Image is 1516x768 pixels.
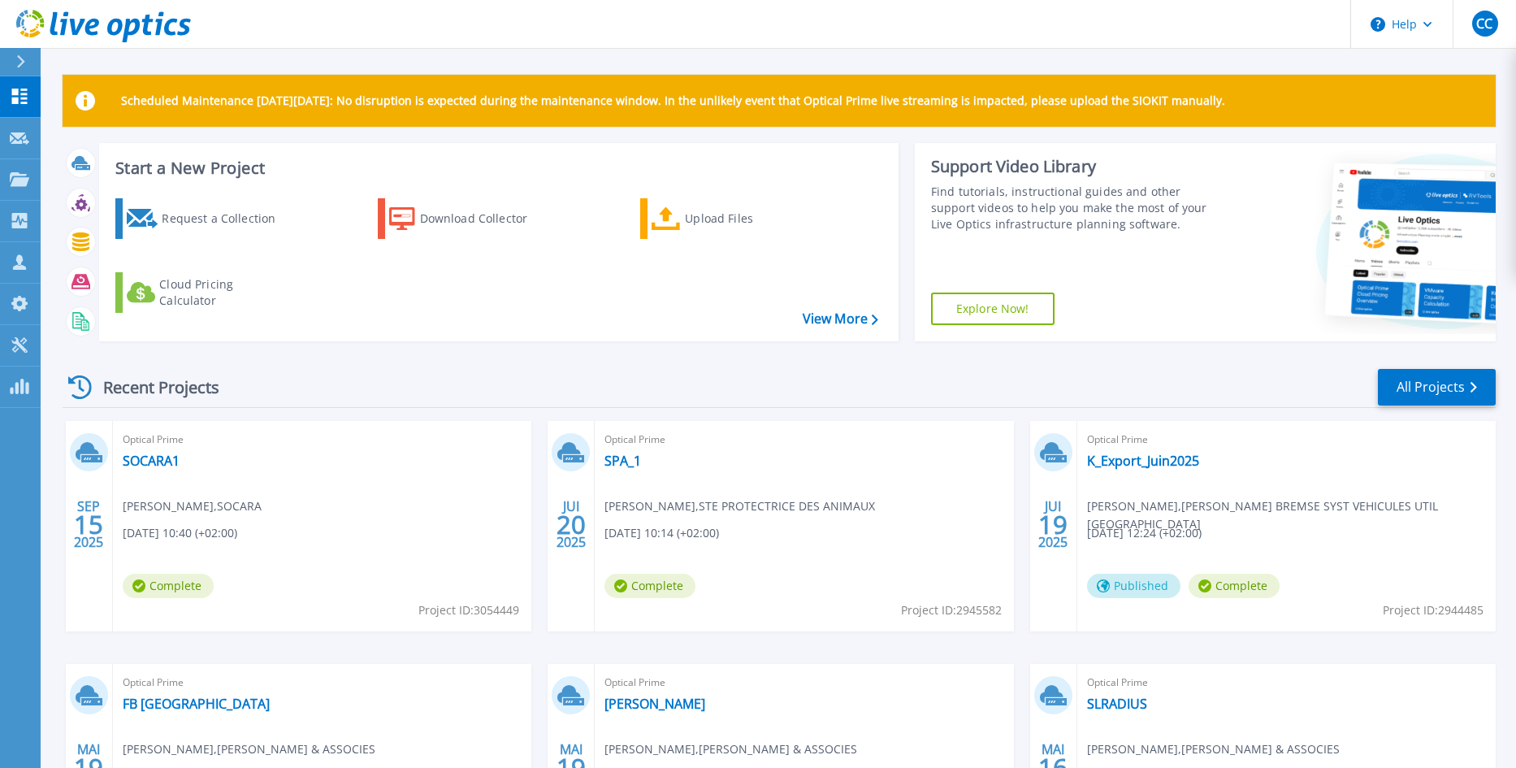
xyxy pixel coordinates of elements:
[604,740,857,758] span: [PERSON_NAME] , [PERSON_NAME] & ASSOCIES
[640,198,821,239] a: Upload Files
[123,431,522,449] span: Optical Prime
[74,518,103,532] span: 15
[604,453,641,469] a: SPA_1
[604,574,695,598] span: Complete
[115,198,297,239] a: Request a Collection
[1476,17,1492,30] span: CC
[115,159,877,177] h3: Start a New Project
[1087,674,1486,692] span: Optical Prime
[685,202,815,235] div: Upload Files
[803,311,878,327] a: View More
[931,293,1055,325] a: Explore Now!
[604,696,705,712] a: [PERSON_NAME]
[1087,524,1202,542] span: [DATE] 12:24 (+02:00)
[931,184,1227,232] div: Find tutorials, instructional guides and other support videos to help you make the most of your L...
[1087,431,1486,449] span: Optical Prime
[1383,601,1484,619] span: Project ID: 2944485
[1087,696,1147,712] a: SLRADIUS
[121,94,1225,107] p: Scheduled Maintenance [DATE][DATE]: No disruption is expected during the maintenance window. In t...
[1037,495,1068,554] div: JUI 2025
[1378,369,1496,406] a: All Projects
[115,272,297,313] a: Cloud Pricing Calculator
[162,202,292,235] div: Request a Collection
[901,601,1002,619] span: Project ID: 2945582
[378,198,559,239] a: Download Collector
[123,453,180,469] a: SOCARA1
[604,497,875,515] span: [PERSON_NAME] , STE PROTECTRICE DES ANIMAUX
[123,497,262,515] span: [PERSON_NAME] , SOCARA
[604,524,719,542] span: [DATE] 10:14 (+02:00)
[1087,453,1199,469] a: K_Export_Juin2025
[604,431,1003,449] span: Optical Prime
[931,156,1227,177] div: Support Video Library
[556,495,587,554] div: JUI 2025
[557,518,586,532] span: 20
[420,202,550,235] div: Download Collector
[1189,574,1280,598] span: Complete
[63,367,241,407] div: Recent Projects
[123,740,375,758] span: [PERSON_NAME] , [PERSON_NAME] & ASSOCIES
[1087,740,1340,758] span: [PERSON_NAME] , [PERSON_NAME] & ASSOCIES
[159,276,289,309] div: Cloud Pricing Calculator
[604,674,1003,692] span: Optical Prime
[1038,518,1068,532] span: 19
[1087,497,1496,533] span: [PERSON_NAME] , [PERSON_NAME] BREMSE SYST VEHICULES UTIL [GEOGRAPHIC_DATA]
[123,674,522,692] span: Optical Prime
[418,601,519,619] span: Project ID: 3054449
[73,495,104,554] div: SEP 2025
[123,696,270,712] a: FB [GEOGRAPHIC_DATA]
[1087,574,1180,598] span: Published
[123,574,214,598] span: Complete
[123,524,237,542] span: [DATE] 10:40 (+02:00)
